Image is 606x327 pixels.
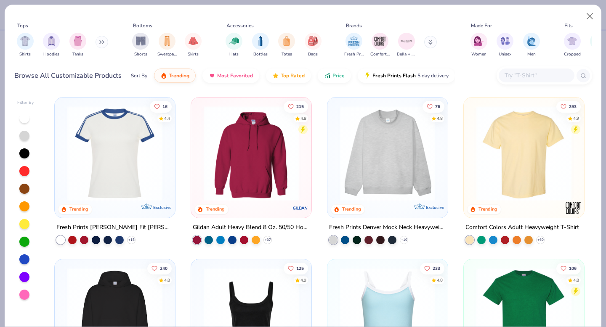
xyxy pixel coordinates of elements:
[397,33,416,58] button: filter button
[253,51,268,58] span: Bottles
[470,33,487,58] div: filter for Women
[185,33,202,58] button: filter button
[300,115,306,121] div: 4.8
[252,33,269,58] div: filter for Bottles
[43,33,60,58] div: filter for Hoodies
[400,35,413,47] img: Bella + Canvas Image
[133,22,152,29] div: Bottoms
[162,36,172,46] img: Sweatpants Image
[282,51,292,58] span: Totes
[154,69,196,83] button: Trending
[332,72,345,79] span: Price
[132,33,149,58] div: filter for Shorts
[278,33,295,58] button: filter button
[523,33,540,58] button: filter button
[265,237,271,243] span: + 37
[569,104,577,108] span: 293
[336,106,439,201] img: f5d85501-0dbb-4ee4-b115-c08fa3845d83
[573,277,579,283] div: 4.8
[435,104,440,108] span: 76
[437,277,443,283] div: 4.8
[527,36,536,46] img: Men Image
[567,36,577,46] img: Cropped Image
[370,33,390,58] div: filter for Comfort Colors
[537,237,543,243] span: + 60
[523,33,540,58] div: filter for Men
[308,51,318,58] span: Bags
[471,51,486,58] span: Women
[364,72,371,79] img: flash.gif
[564,200,581,216] img: Comfort Colors logo
[256,36,265,46] img: Bottles Image
[165,115,170,121] div: 4.4
[14,71,122,81] div: Browse All Customizable Products
[20,36,30,46] img: Shirts Image
[344,33,364,58] div: filter for Fresh Prints
[43,33,60,58] button: filter button
[370,33,390,58] button: filter button
[266,69,311,83] button: Top Rated
[346,22,362,29] div: Brands
[157,51,177,58] span: Sweatpants
[426,205,444,210] span: Exclusive
[169,72,189,79] span: Trending
[189,36,198,46] img: Skirts Image
[272,72,279,79] img: TopRated.gif
[423,100,444,112] button: Like
[497,33,513,58] button: filter button
[497,33,513,58] div: filter for Unisex
[401,237,407,243] span: + 10
[229,51,239,58] span: Hats
[148,262,172,274] button: Like
[69,33,86,58] div: filter for Tanks
[344,33,364,58] button: filter button
[470,33,487,58] button: filter button
[348,35,360,47] img: Fresh Prints Image
[308,36,317,46] img: Bags Image
[564,33,581,58] button: filter button
[132,33,149,58] button: filter button
[499,51,511,58] span: Unisex
[305,33,322,58] button: filter button
[134,51,147,58] span: Shorts
[252,33,269,58] button: filter button
[202,69,259,83] button: Most Favorited
[417,71,449,81] span: 5 day delivery
[397,51,416,58] span: Bella + Canvas
[160,72,167,79] img: trending.gif
[19,51,31,58] span: Shirts
[226,33,242,58] div: filter for Hats
[153,205,171,210] span: Exclusive
[296,266,304,270] span: 125
[420,262,444,274] button: Like
[569,266,577,270] span: 106
[358,69,455,83] button: Fresh Prints Flash5 day delivery
[329,222,446,233] div: Fresh Prints Denver Mock Neck Heavyweight Sweatshirt
[397,33,416,58] div: filter for Bella + Canvas
[278,33,295,58] div: filter for Totes
[500,36,510,46] img: Unisex Image
[47,36,56,46] img: Hoodies Image
[17,100,34,106] div: Filter By
[556,100,581,112] button: Like
[199,106,303,201] img: 01756b78-01f6-4cc6-8d8a-3c30c1a0c8ac
[305,33,322,58] div: filter for Bags
[160,266,168,270] span: 240
[72,51,83,58] span: Tanks
[217,72,253,79] span: Most Favorited
[471,22,492,29] div: Made For
[370,51,390,58] span: Comfort Colors
[193,222,310,233] div: Gildan Adult Heavy Blend 8 Oz. 50/50 Hooded Sweatshirt
[573,115,579,121] div: 4.9
[284,262,308,274] button: Like
[296,104,304,108] span: 215
[17,22,28,29] div: Tops
[474,36,484,46] img: Women Image
[372,72,416,79] span: Fresh Prints Flash
[433,266,440,270] span: 233
[69,33,86,58] button: filter button
[303,106,407,201] img: a164e800-7022-4571-a324-30c76f641635
[188,51,199,58] span: Skirts
[564,51,581,58] span: Cropped
[157,33,177,58] div: filter for Sweatpants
